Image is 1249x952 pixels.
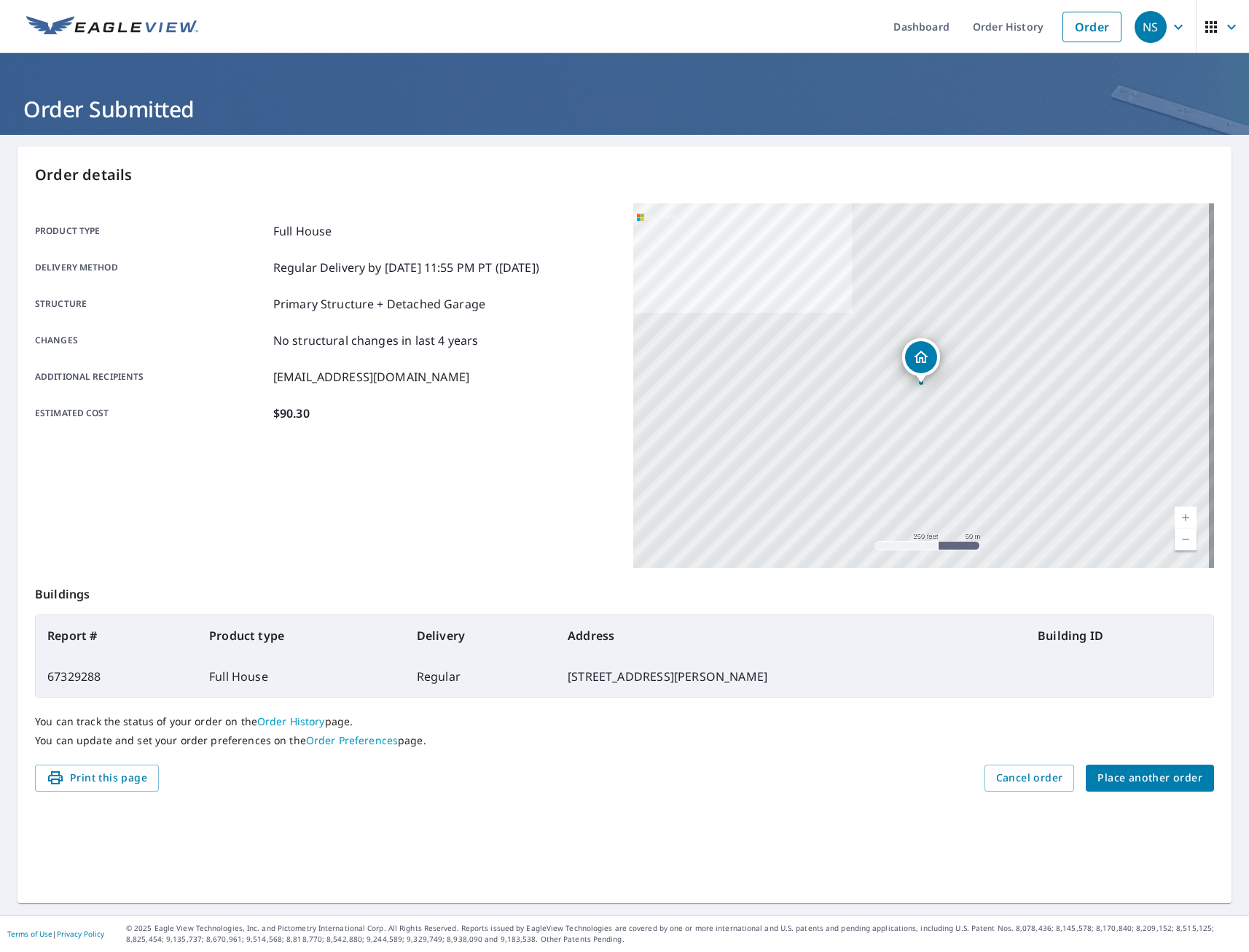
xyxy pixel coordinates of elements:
[273,405,310,422] p: $90.30
[35,332,267,349] p: Changes
[35,568,1214,614] p: Buildings
[35,259,267,276] p: Delivery method
[996,769,1063,787] span: Cancel order
[36,615,197,656] th: Report #
[1026,615,1213,656] th: Building ID
[1135,11,1167,43] div: NS
[35,715,1214,728] p: You can track the status of your order on the page.
[35,368,267,386] p: Additional recipients
[7,929,104,938] p: |
[556,656,1026,697] td: [STREET_ADDRESS][PERSON_NAME]
[57,929,104,939] a: Privacy Policy
[1062,12,1121,42] a: Order
[197,615,405,656] th: Product type
[7,929,52,939] a: Terms of Use
[35,222,267,240] p: Product type
[26,16,198,38] img: EV Logo
[35,765,159,792] button: Print this page
[273,259,539,276] p: Regular Delivery by [DATE] 11:55 PM PT ([DATE])
[405,615,556,656] th: Delivery
[273,332,479,349] p: No structural changes in last 4 years
[1097,769,1202,787] span: Place another order
[1175,507,1197,528] a: Current Level 17, Zoom In
[273,295,485,313] p: Primary Structure + Detached Garage
[1086,765,1214,792] button: Place another order
[35,295,267,313] p: Structure
[1175,528,1197,550] a: Current Level 17, Zoom Out
[405,656,556,697] td: Regular
[47,769,147,787] span: Print this page
[35,405,267,422] p: Estimated cost
[35,164,1214,186] p: Order details
[273,222,332,240] p: Full House
[17,94,1232,124] h1: Order Submitted
[257,714,325,728] a: Order History
[273,368,469,386] p: [EMAIL_ADDRESS][DOMAIN_NAME]
[306,733,398,747] a: Order Preferences
[35,734,1214,747] p: You can update and set your order preferences on the page.
[902,338,940,383] div: Dropped pin, building 1, Residential property, 3335 Jewel Dr Ames, IA 50010
[36,656,197,697] td: 67329288
[556,615,1026,656] th: Address
[197,656,405,697] td: Full House
[984,765,1075,792] button: Cancel order
[126,923,1242,945] p: © 2025 Eagle View Technologies, Inc. and Pictometry International Corp. All Rights Reserved. Repo...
